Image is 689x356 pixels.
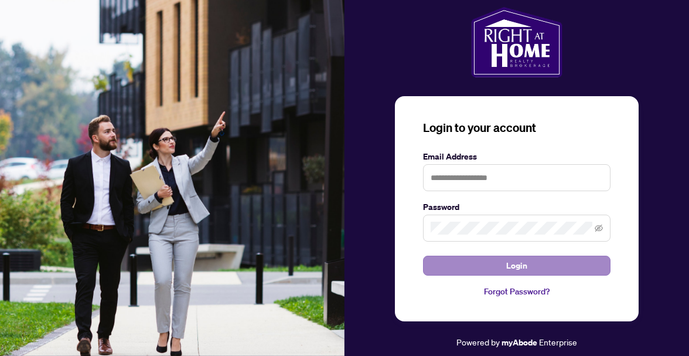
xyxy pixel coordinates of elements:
img: ma-logo [471,7,562,77]
span: Login [506,256,527,275]
label: Email Address [423,150,610,163]
a: myAbode [502,336,537,349]
span: eye-invisible [595,224,603,232]
a: Forgot Password? [423,285,610,298]
h3: Login to your account [423,120,610,136]
label: Password [423,201,610,213]
span: Powered by [456,337,500,347]
button: Login [423,256,610,276]
span: Enterprise [539,337,577,347]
